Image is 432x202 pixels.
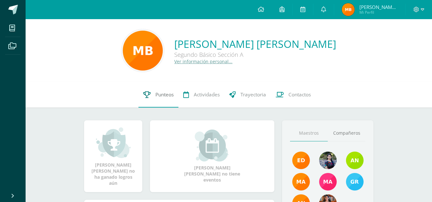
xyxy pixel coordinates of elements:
a: Punteos [138,82,178,108]
span: Mi Perfil [359,10,398,15]
a: Contactos [271,82,316,108]
img: f40e456500941b1b33f0807dd74ea5cf.png [292,152,310,169]
a: Maestros [290,125,328,141]
img: achievement_small.png [96,127,131,159]
span: [PERSON_NAME] [PERSON_NAME] [359,4,398,10]
img: event_small.png [195,130,230,161]
div: [PERSON_NAME] [PERSON_NAME] no tiene eventos [180,130,244,183]
img: 560278503d4ca08c21e9c7cd40ba0529.png [292,173,310,191]
a: Compañeros [328,125,365,141]
a: Trayectoria [224,82,271,108]
div: Segundo Básico Sección A [174,51,336,58]
span: Contactos [288,91,311,98]
div: [PERSON_NAME] [PERSON_NAME] no ha ganado logros aún [90,127,136,186]
a: Actividades [178,82,224,108]
span: Punteos [155,91,174,98]
span: Trayectoria [240,91,266,98]
img: 6836aa3427f9a1a50e214aa154154334.png [342,3,355,16]
a: [PERSON_NAME] [PERSON_NAME] [174,37,336,51]
a: Ver información personal... [174,58,232,64]
span: Actividades [194,91,220,98]
img: b7ce7144501556953be3fc0a459761b8.png [346,173,364,191]
img: 609d0358dc98d24c744447b6cea299a3.png [123,31,163,71]
img: e6b27947fbea61806f2b198ab17e5dde.png [346,152,364,169]
img: 9b17679b4520195df407efdfd7b84603.png [319,152,337,169]
img: 7766054b1332a6085c7723d22614d631.png [319,173,337,191]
